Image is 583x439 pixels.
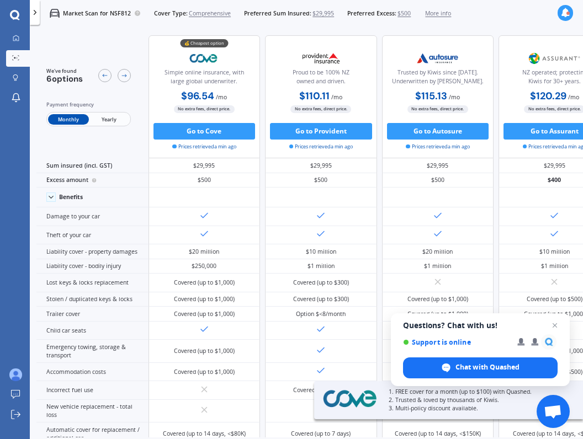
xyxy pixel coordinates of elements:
[331,93,342,101] span: / mo
[530,89,566,103] b: $120.29
[36,322,149,340] div: Child car seats
[455,362,520,372] span: Chat with Quashed
[174,295,235,303] div: Covered (up to $1,000)
[537,395,570,428] a: Open chat
[216,93,227,101] span: / mo
[63,9,131,18] p: Market Scan for NSF812
[407,310,468,318] div: Covered (up to $1,000)
[382,173,494,188] div: $500
[36,173,149,188] div: Excess amount
[36,381,149,400] div: Incorrect fuel use
[415,89,447,103] b: $115.13
[272,68,370,89] div: Proud to be 100% NZ owned and driven.
[291,430,351,438] div: Covered (up to 7 days)
[59,194,83,201] div: Benefits
[36,207,149,226] div: Damage to your car
[389,68,487,89] div: Trusted by Kiwis since [DATE]. Underwritten by [PERSON_NAME].
[192,262,216,270] div: $250,000
[449,93,460,101] span: / mo
[407,295,468,303] div: Covered (up to $1,000)
[156,68,253,89] div: Simple online insurance, with large global underwriter.
[50,8,60,18] img: car.f15378c7a67c060ca3f3.svg
[36,274,149,292] div: Lost keys & locks replacement
[395,430,481,438] div: Covered (up to 14 days, <$150K)
[174,279,235,287] div: Covered (up to $1,000)
[389,388,563,396] p: 1. FREE cover for a month (up to $100) with Quashed.
[265,158,377,173] div: $29,995
[293,295,349,303] div: Covered (up to $300)
[425,9,451,18] span: More info
[407,105,468,113] span: No extra fees, direct price.
[306,248,336,256] div: $10 million
[174,105,235,113] span: No extra fees, direct price.
[389,396,563,404] p: 2. Trusted & loved by thousands of Kiwis.
[36,307,149,322] div: Trailer cover
[48,114,88,125] span: Monthly
[9,368,22,381] img: ALV-UjVwA7ZY4vs2bAOtftdnJAsXWglqbylt7eHqcl7hqSvW70Z2Tg=s96-c
[527,48,582,68] img: Assurant.png
[46,73,83,84] span: 6 options
[36,292,149,307] div: Stolen / duplicated keys & locks
[293,386,349,394] div: Covered (up to $500)
[36,340,149,363] div: Emergency towing, storage & transport
[387,123,489,140] button: Go to Autosure
[299,89,330,103] b: $110.11
[294,48,348,68] img: Provident.png
[539,248,570,256] div: $10 million
[244,9,311,18] span: Preferred Sum Insured:
[424,262,451,270] div: $1 million
[36,244,149,259] div: Liability cover - property damages
[189,9,231,18] span: Comprehensive
[36,226,149,245] div: Theft of your car
[172,143,236,151] span: Prices retrieved a min ago
[321,388,379,409] img: Cove.webp
[36,158,149,173] div: Sum insured (incl. GST)
[149,173,261,188] div: $500
[46,67,83,75] span: We've found
[389,404,563,413] p: 3. Multi-policy discount available.
[163,430,246,438] div: Covered (up to 14 days, <$80K)
[289,143,353,151] span: Prices retrieved a min ago
[265,173,377,188] div: $500
[153,123,256,140] button: Go to Cove
[154,9,188,18] span: Cover Type:
[382,158,494,173] div: $29,995
[293,279,349,287] div: Covered (up to $300)
[149,158,261,173] div: $29,995
[189,248,219,256] div: $20 million
[568,93,579,101] span: / mo
[296,310,346,318] div: Option $<8/month
[180,39,228,47] div: 💰 Cheapest option
[46,100,131,109] div: Payment frequency
[403,321,558,330] span: Questions? Chat with us!
[89,114,129,125] span: Yearly
[527,295,582,303] div: Covered (up to $500)
[36,400,149,423] div: New vehicle replacement - total loss
[308,262,335,270] div: $1 million
[406,143,470,151] span: Prices retrieved a min ago
[174,310,235,318] div: Covered (up to $1,000)
[403,357,558,378] span: Chat with Quashed
[403,338,510,346] span: Support is online
[36,259,149,274] div: Liability cover - bodily injury
[177,48,231,68] img: Cove.webp
[541,262,568,270] div: $1 million
[174,347,235,355] div: Covered (up to $1,000)
[347,9,396,18] span: Preferred Excess:
[312,9,334,18] span: $29,995
[290,105,351,113] span: No extra fees, direct price.
[397,9,411,18] span: $500
[410,48,465,68] img: Autosure.webp
[181,89,214,103] b: $96.54
[422,248,453,256] div: $20 million
[174,368,235,376] div: Covered (up to $1,000)
[270,123,372,140] button: Go to Provident
[36,363,149,382] div: Accommodation costs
